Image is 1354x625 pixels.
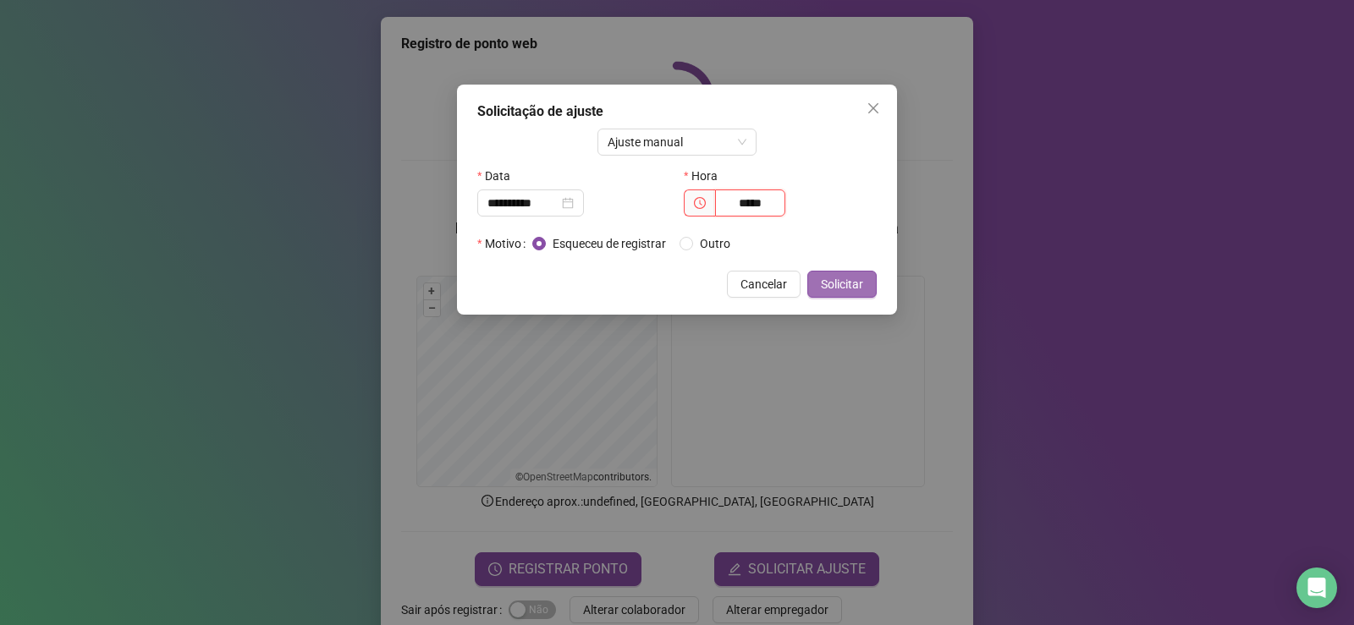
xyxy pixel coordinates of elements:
[477,101,877,122] div: Solicitação de ajuste
[693,234,737,253] span: Outro
[821,275,863,293] span: Solicitar
[546,234,673,253] span: Esqueceu de registrar
[477,230,532,257] label: Motivo
[727,271,801,298] button: Cancelar
[1296,567,1337,608] div: Open Intercom Messenger
[860,95,887,122] button: Close
[477,162,521,189] label: Data
[740,275,787,293] span: Cancelar
[608,129,747,155] span: Ajuste manual
[694,197,706,209] span: clock-circle
[867,101,880,115] span: close
[807,271,877,298] button: Solicitar
[684,162,729,189] label: Hora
